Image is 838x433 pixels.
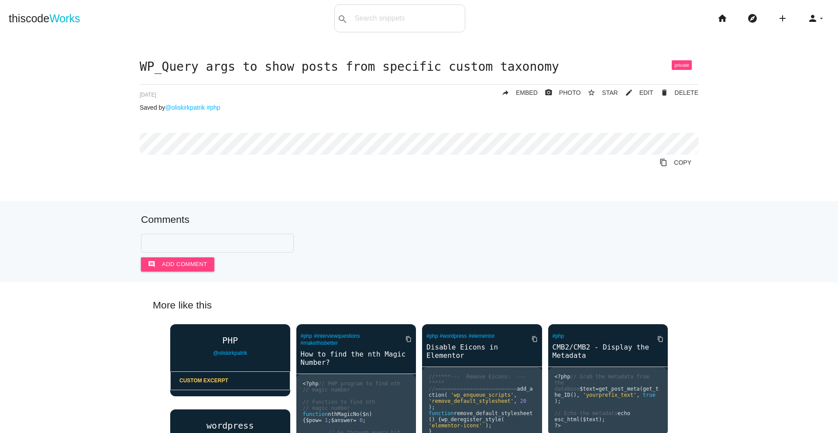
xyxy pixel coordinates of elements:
span: // Grab the metadata from the database [555,374,653,392]
span: php [561,374,570,380]
a: #php [553,333,564,339]
span: () [429,416,435,423]
i: content_copy [532,331,538,347]
span: true [643,392,656,398]
span: function [429,410,454,416]
span: Works [49,12,80,24]
a: wordpress [170,421,290,430]
span: // Function to find nth [303,399,375,405]
a: mode_editEDIT [618,85,653,100]
h5: More like this [140,300,698,311]
i: explore [747,4,758,32]
span: // PHP program to find nth [319,381,401,387]
i: content_copy [405,331,412,347]
a: How to find the nth Magic Number? [296,349,416,367]
i: mode_edit [625,85,633,100]
span: (), [570,392,580,398]
span: wp_deregister_style [441,416,501,423]
span: $answer [331,417,354,423]
span: 'elementor-icons' [429,423,482,429]
p: Saved by [140,104,698,111]
i: add [777,4,788,32]
span: ( [640,386,643,392]
span: ); [599,416,605,423]
span: ( [360,411,363,417]
span: 0 [360,417,363,423]
i: person [807,4,818,32]
i: delete [660,85,668,100]
span: remove_default_stylesheet [454,410,533,416]
a: #wordpress [440,333,467,339]
span: { [438,416,441,423]
span: PHOTO [559,89,581,96]
span: STAR [602,89,618,96]
span: ( [580,416,583,423]
span: EMBED [516,89,538,96]
span: 1 [325,417,328,423]
a: #interviewquestions [314,333,360,339]
a: #php [426,333,438,339]
h5: Comments [141,214,697,225]
span: <? [555,374,561,380]
i: search [337,5,348,33]
span: , [514,398,517,404]
span: = [319,417,322,423]
span: // magic number [303,405,350,411]
span: ( [444,392,447,398]
input: Search snippets [350,9,465,28]
a: #elementor [469,333,495,339]
span: 20 [520,398,526,404]
span: [DATE] [140,92,156,98]
button: search [335,5,350,32]
span: , [514,392,517,398]
a: Copy to Clipboard [650,331,663,347]
span: 'yourprefix_text' [583,392,637,398]
a: #makethisbetter [301,340,338,346]
a: replyEMBED [495,85,538,100]
span: $n [363,411,369,417]
span: { [303,417,306,423]
button: commentAdd comment [141,257,214,271]
a: CUSTOM EXCERPT [171,372,290,390]
span: function [303,411,328,417]
span: ( [501,416,504,423]
a: PHP [170,336,290,345]
span: 'remove_default_stylesheet' [429,398,514,404]
i: reply [501,85,509,100]
span: // Echo the metadata [555,410,618,416]
span: php [309,381,319,387]
span: ); [555,398,561,404]
a: @oliskirkpatrik [165,104,205,111]
span: , [636,392,639,398]
span: EDIT [639,89,653,96]
span: DELETE [675,89,698,96]
span: // magic number [303,387,350,393]
span: 'wp_enqueue_scripts' [451,392,514,398]
span: <? [303,381,309,387]
a: Copy to Clipboard [653,155,698,170]
span: ) [369,411,372,417]
i: star_border [587,85,595,100]
span: //========================== [429,386,517,392]
span: echo esc_html [555,410,634,423]
span: $text [583,416,599,423]
span: add_action [429,386,532,398]
a: thiscodeWorks [9,4,80,32]
a: @oliskirkpatrik [213,350,247,356]
span: = [595,386,598,392]
span: ); [485,423,491,429]
i: comment [148,257,155,271]
span: ; [363,417,366,423]
i: content_copy [659,155,667,170]
i: arrow_drop_down [818,4,825,32]
a: Delete Post [653,85,698,100]
span: get_the_ID [555,386,659,398]
span: $pow [306,417,319,423]
span: ; [328,417,331,423]
i: home [717,4,728,32]
a: CMB2/CMB2 - Display the Metadata [548,342,668,360]
a: Disable Eicons in Elementor [422,342,542,360]
a: photo_cameraPHOTO [538,85,581,100]
a: Copy to Clipboard [398,331,412,347]
i: content_copy [657,331,663,347]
